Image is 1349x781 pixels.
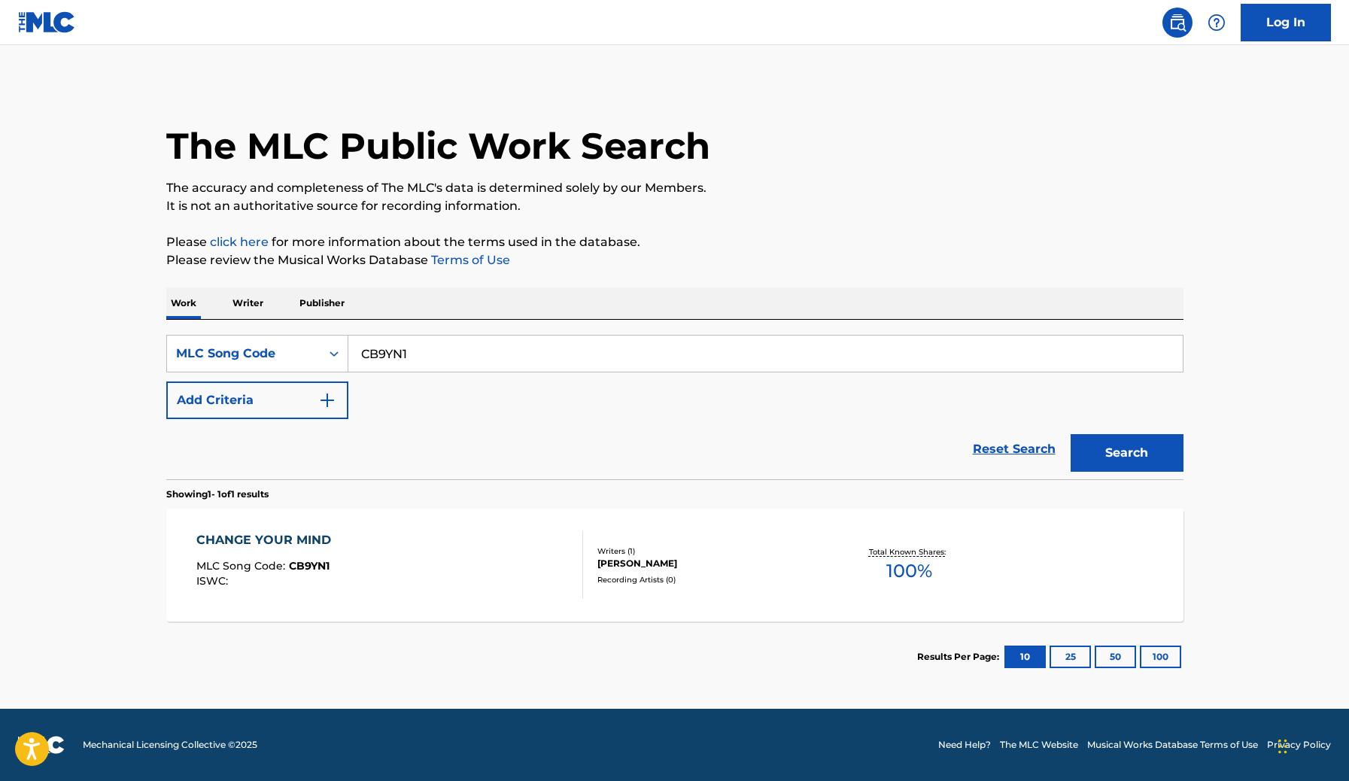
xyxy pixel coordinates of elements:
[18,736,65,754] img: logo
[886,558,932,585] span: 100 %
[1004,646,1046,668] button: 10
[295,287,349,319] p: Publisher
[83,738,257,752] span: Mechanical Licensing Collective © 2025
[597,545,825,557] div: Writers ( 1 )
[1000,738,1078,752] a: The MLC Website
[289,559,330,573] span: CB9YN1
[917,650,1003,664] p: Results Per Page:
[1208,14,1226,32] img: help
[965,433,1063,466] a: Reset Search
[196,574,232,588] span: ISWC :
[166,251,1183,269] p: Please review the Musical Works Database
[318,391,336,409] img: 9d2ae6d4665cec9f34b9.svg
[1202,8,1232,38] div: Help
[166,197,1183,215] p: It is not an authoritative source for recording information.
[166,509,1183,621] a: CHANGE YOUR MINDMLC Song Code:CB9YN1ISWC:Writers (1)[PERSON_NAME]Recording Artists (0)Total Known...
[166,233,1183,251] p: Please for more information about the terms used in the database.
[18,11,76,33] img: MLC Logo
[196,559,289,573] span: MLC Song Code :
[938,738,991,752] a: Need Help?
[1241,4,1331,41] a: Log In
[597,557,825,570] div: [PERSON_NAME]
[166,335,1183,479] form: Search Form
[166,381,348,419] button: Add Criteria
[1274,709,1349,781] iframe: Chat Widget
[597,574,825,585] div: Recording Artists ( 0 )
[210,235,269,249] a: click here
[1071,434,1183,472] button: Search
[869,546,949,558] p: Total Known Shares:
[1095,646,1136,668] button: 50
[1168,14,1186,32] img: search
[166,123,710,169] h1: The MLC Public Work Search
[228,287,268,319] p: Writer
[1162,8,1193,38] a: Public Search
[428,253,510,267] a: Terms of Use
[1278,724,1287,769] div: Drag
[166,287,201,319] p: Work
[1267,738,1331,752] a: Privacy Policy
[1087,738,1258,752] a: Musical Works Database Terms of Use
[1050,646,1091,668] button: 25
[176,345,311,363] div: MLC Song Code
[166,179,1183,197] p: The accuracy and completeness of The MLC's data is determined solely by our Members.
[1140,646,1181,668] button: 100
[196,531,339,549] div: CHANGE YOUR MIND
[166,488,269,501] p: Showing 1 - 1 of 1 results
